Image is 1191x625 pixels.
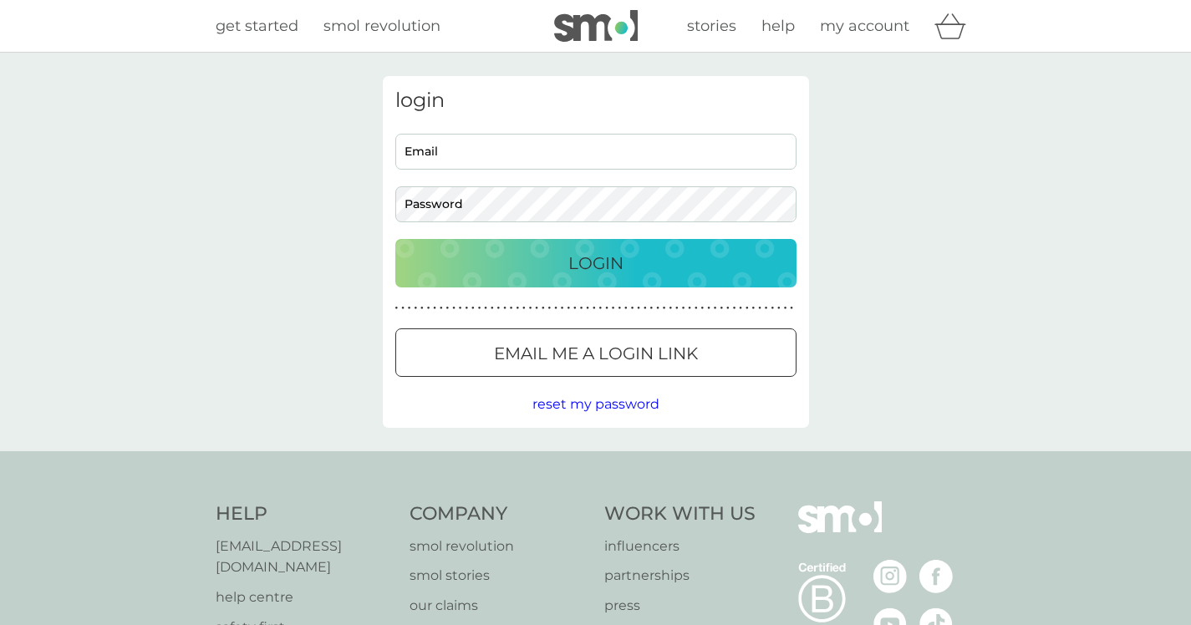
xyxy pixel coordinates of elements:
a: [EMAIL_ADDRESS][DOMAIN_NAME] [216,536,394,578]
p: ● [497,304,501,312]
p: ● [771,304,774,312]
p: ● [720,304,723,312]
p: ● [790,304,793,312]
p: ● [548,304,552,312]
p: ● [471,304,475,312]
p: ● [631,304,634,312]
a: help [761,14,795,38]
p: ● [650,304,654,312]
p: ● [777,304,781,312]
p: ● [644,304,647,312]
a: partnerships [604,565,756,587]
a: smol revolution [323,14,440,38]
span: stories [687,17,736,35]
p: ● [542,304,545,312]
a: press [604,595,756,617]
p: ● [580,304,583,312]
button: Login [395,239,797,287]
a: smol stories [410,565,588,587]
h4: Help [216,501,394,527]
p: ● [529,304,532,312]
p: ● [695,304,698,312]
p: ● [599,304,603,312]
p: ● [726,304,730,312]
p: ● [701,304,705,312]
p: ● [765,304,768,312]
a: get started [216,14,298,38]
img: visit the smol Facebook page [919,560,953,593]
a: help centre [216,587,394,608]
a: stories [687,14,736,38]
button: reset my password [532,394,659,415]
img: smol [798,501,882,558]
span: help [761,17,795,35]
p: ● [739,304,742,312]
p: ● [682,304,685,312]
p: ● [554,304,557,312]
p: ● [408,304,411,312]
p: Email me a login link [494,340,698,367]
p: ● [510,304,513,312]
img: smol [554,10,638,42]
p: ● [459,304,462,312]
p: ● [612,304,615,312]
p: ● [593,304,596,312]
span: reset my password [532,396,659,412]
p: ● [478,304,481,312]
p: ● [446,304,450,312]
a: our claims [410,595,588,617]
p: ● [688,304,691,312]
p: ● [746,304,749,312]
p: ● [656,304,659,312]
p: ● [401,304,405,312]
p: ● [414,304,417,312]
p: ● [433,304,436,312]
p: ● [427,304,430,312]
span: my account [820,17,909,35]
p: Login [568,250,623,277]
p: ● [484,304,487,312]
img: visit the smol Instagram page [873,560,907,593]
p: ● [707,304,710,312]
a: influencers [604,536,756,557]
p: ● [733,304,736,312]
p: ● [567,304,570,312]
p: ● [440,304,443,312]
p: ● [624,304,628,312]
p: ● [663,304,666,312]
p: ● [758,304,761,312]
button: Email me a login link [395,328,797,377]
h4: Work With Us [604,501,756,527]
p: ● [452,304,456,312]
span: smol revolution [323,17,440,35]
h3: login [395,89,797,113]
p: ● [491,304,494,312]
h4: Company [410,501,588,527]
p: ● [618,304,621,312]
p: ● [573,304,577,312]
p: ● [503,304,506,312]
p: ● [605,304,608,312]
p: ● [420,304,424,312]
p: ● [637,304,640,312]
p: ● [516,304,519,312]
p: ● [714,304,717,312]
a: my account [820,14,909,38]
div: basket [934,9,976,43]
span: get started [216,17,298,35]
a: smol revolution [410,536,588,557]
p: ● [669,304,672,312]
p: ● [522,304,526,312]
p: ● [675,304,679,312]
p: ● [586,304,589,312]
p: ● [752,304,756,312]
p: ● [535,304,538,312]
p: ● [561,304,564,312]
p: ● [465,304,468,312]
